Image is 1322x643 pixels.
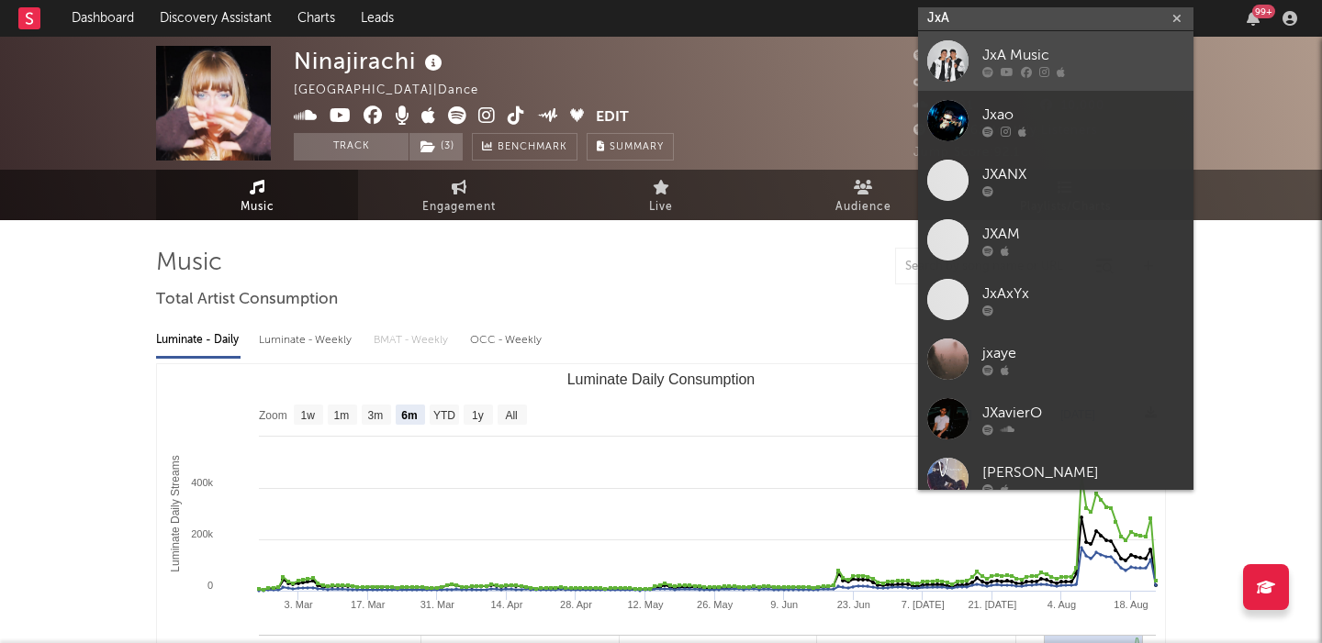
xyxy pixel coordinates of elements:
div: jxaye [982,342,1184,364]
a: JXAM [918,210,1193,270]
input: Search by song name or URL [896,260,1090,274]
div: JXavierO [982,402,1184,424]
text: 1y [472,409,484,422]
a: Jxao [918,91,1193,150]
text: 4. Aug [1048,599,1076,610]
text: 14. Apr [490,599,522,610]
input: Search for artists [918,7,1193,30]
text: Luminate Daily Streams [169,455,182,571]
text: 7. [DATE] [902,599,945,610]
a: JxAxYx [918,270,1193,329]
span: 11,391 [913,100,973,112]
text: 9. Jun [770,599,798,610]
text: 12. May [627,599,664,610]
div: Jxao [982,104,1184,126]
text: 3. Mar [285,599,314,610]
a: Live [560,170,762,220]
text: 21. [DATE] [968,599,1016,610]
text: 200k [191,528,213,539]
span: Benchmark [498,137,567,159]
span: 878,662 Monthly Listeners [913,125,1098,137]
button: Summary [587,133,674,161]
text: 26. May [697,599,734,610]
div: OCC - Weekly [470,325,543,356]
a: Benchmark [472,133,577,161]
text: 6m [401,409,417,422]
text: 18. Aug [1114,599,1148,610]
div: JxA Music [982,44,1184,66]
button: 99+ [1247,11,1260,26]
text: 0 [207,580,213,591]
text: 1w [301,409,316,422]
div: JxAxYx [982,283,1184,305]
span: Audience [835,196,891,218]
span: Total Artist Consumption [156,289,338,311]
text: 28. Apr [560,599,592,610]
button: Track [294,133,409,161]
span: ( 3 ) [409,133,464,161]
span: Summary [610,142,664,152]
text: All [505,409,517,422]
div: [GEOGRAPHIC_DATA] | Dance [294,80,499,102]
a: [PERSON_NAME] [918,449,1193,508]
text: 31. Mar [420,599,455,610]
button: Edit [596,106,629,129]
div: Luminate - Weekly [259,325,355,356]
a: Audience [762,170,964,220]
div: [PERSON_NAME] [982,461,1184,483]
button: (3) [409,133,463,161]
text: YTD [433,409,455,422]
div: Ninajirachi [294,46,447,76]
text: Luminate Daily Consumption [567,371,756,387]
div: JXANX [982,163,1184,185]
a: JXavierO [918,389,1193,449]
text: Zoom [259,409,287,422]
div: JXAM [982,223,1184,245]
span: Music [241,196,274,218]
a: jxaye [918,329,1193,389]
span: Live [649,196,673,218]
div: Luminate - Daily [156,325,241,356]
span: 54,400 [913,50,979,62]
text: 400k [191,477,213,488]
a: JXANX [918,150,1193,210]
text: 17. Mar [351,599,386,610]
span: Engagement [422,196,496,218]
span: Jump Score: 92.1 [913,147,1020,159]
text: 3m [368,409,384,422]
text: 1m [334,409,350,422]
a: Engagement [358,170,560,220]
a: Music [156,170,358,220]
div: 99 + [1252,5,1275,18]
span: 9,799 [913,75,970,87]
a: JxA Music [918,31,1193,91]
text: 23. Jun [837,599,870,610]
